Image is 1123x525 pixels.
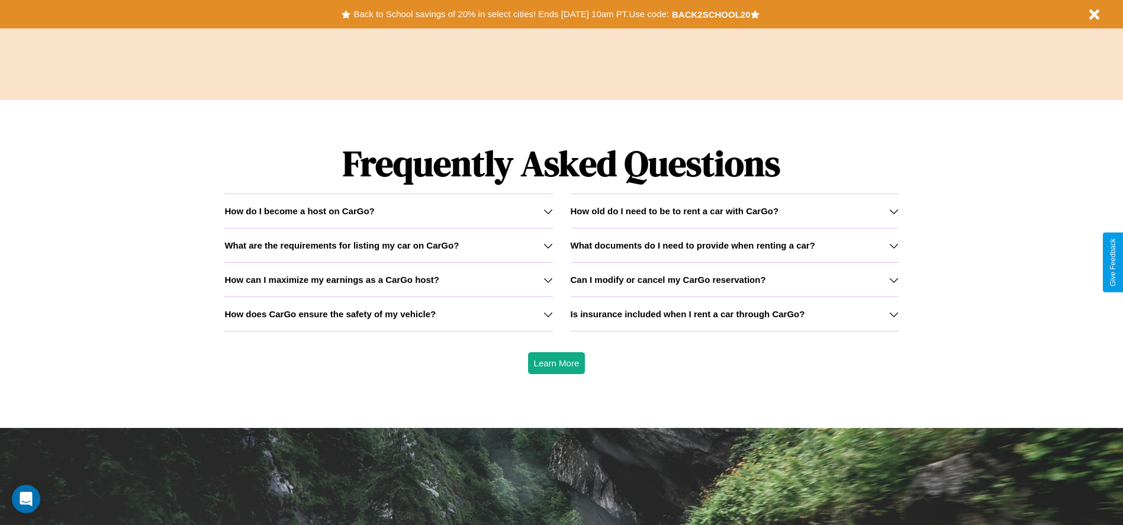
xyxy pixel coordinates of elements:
[224,133,898,194] h1: Frequently Asked Questions
[571,309,805,319] h3: Is insurance included when I rent a car through CarGo?
[224,240,459,250] h3: What are the requirements for listing my car on CarGo?
[672,9,751,20] b: BACK2SCHOOL20
[224,206,374,216] h3: How do I become a host on CarGo?
[528,352,585,374] button: Learn More
[571,206,779,216] h3: How old do I need to be to rent a car with CarGo?
[1109,239,1117,286] div: Give Feedback
[571,275,766,285] h3: Can I modify or cancel my CarGo reservation?
[350,6,671,22] button: Back to School savings of 20% in select cities! Ends [DATE] 10am PT.Use code:
[224,309,436,319] h3: How does CarGo ensure the safety of my vehicle?
[224,275,439,285] h3: How can I maximize my earnings as a CarGo host?
[12,485,40,513] div: Open Intercom Messenger
[571,240,815,250] h3: What documents do I need to provide when renting a car?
